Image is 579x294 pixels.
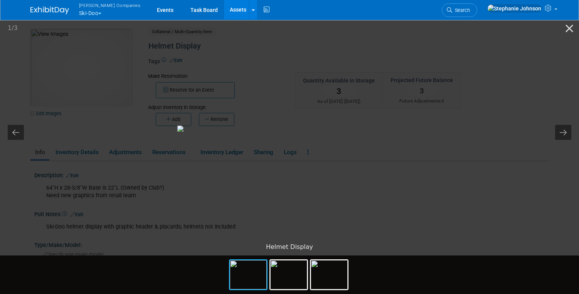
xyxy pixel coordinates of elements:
span: 1 [8,24,12,32]
span: Search [452,7,470,13]
button: Close gallery [560,19,579,37]
img: Helmet Display [177,126,312,132]
button: Next slide [555,125,571,140]
img: Stephanie Johnson [487,4,542,13]
a: Search [442,3,477,17]
button: Previous slide [8,125,24,140]
span: [PERSON_NAME] Companies [79,1,141,9]
span: 3 [14,24,18,32]
img: ExhibitDay [30,7,69,14]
